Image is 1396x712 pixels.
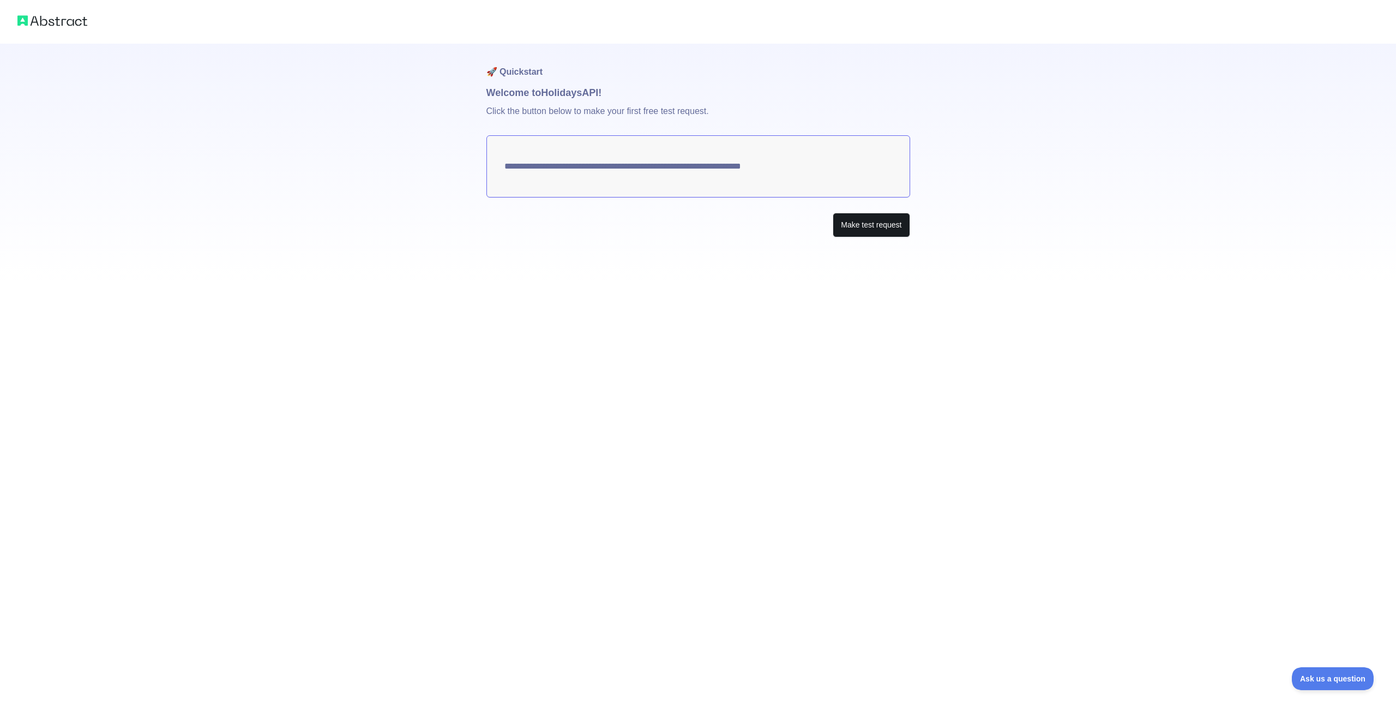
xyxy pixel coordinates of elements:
iframe: Toggle Customer Support [1292,667,1374,690]
h1: 🚀 Quickstart [486,44,910,85]
p: Click the button below to make your first free test request. [486,100,910,135]
h1: Welcome to Holidays API! [486,85,910,100]
button: Make test request [833,213,910,237]
img: Abstract logo [17,13,87,28]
